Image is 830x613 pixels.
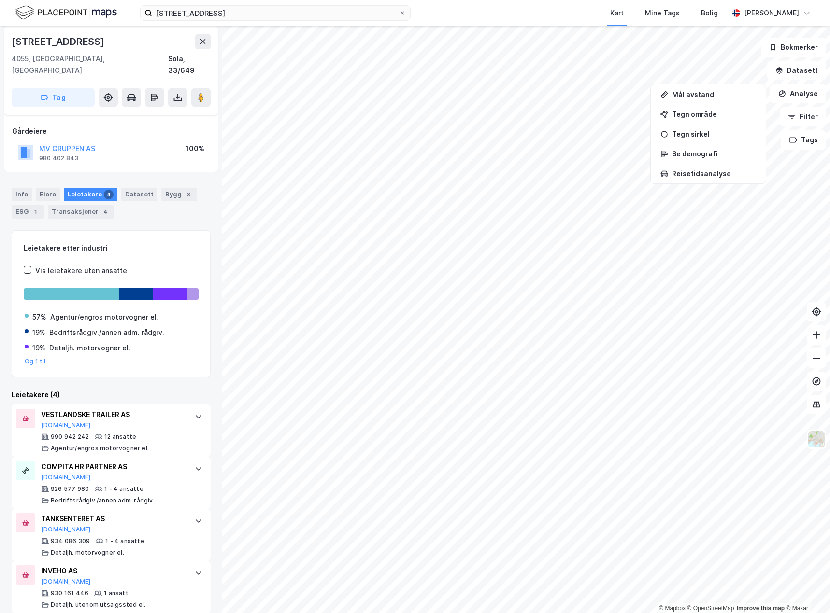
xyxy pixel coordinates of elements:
[51,589,88,597] div: 930 161 446
[168,53,211,76] div: Sola, 33/649
[672,150,756,158] div: Se demografi
[687,605,734,612] a: OpenStreetMap
[51,445,149,452] div: Agentur/engros motorvogner el.
[610,7,624,19] div: Kart
[41,461,185,473] div: COMPITA HR PARTNER AS
[51,433,89,441] div: 990 942 242
[104,190,114,199] div: 4
[104,485,143,493] div: 1 - 4 ansatte
[64,188,117,201] div: Leietakere
[12,88,95,107] button: Tag
[41,565,185,577] div: INVEHO AS
[737,605,785,612] a: Improve this map
[770,84,826,103] button: Analyse
[645,7,680,19] div: Mine Tags
[744,7,799,19] div: [PERSON_NAME]
[41,578,91,585] button: [DOMAIN_NAME]
[35,265,127,277] div: Vis leietakere uten ansatte
[672,110,756,118] div: Tegn område
[49,342,130,354] div: Detaljh. motorvogner el.
[161,188,197,201] div: Bygg
[25,358,46,365] button: Og 1 til
[51,537,90,545] div: 934 086 309
[41,474,91,481] button: [DOMAIN_NAME]
[152,6,399,20] input: Søk på adresse, matrikkel, gårdeiere, leietakere eller personer
[104,433,136,441] div: 12 ansatte
[104,589,129,597] div: 1 ansatt
[49,327,164,338] div: Bedriftsrådgiv./annen adm. rådgiv.
[761,38,826,57] button: Bokmerker
[12,125,210,137] div: Gårdeiere
[12,389,211,401] div: Leietakere (4)
[672,90,756,98] div: Mål avstand
[781,130,826,150] button: Tags
[32,342,45,354] div: 19%
[32,327,45,338] div: 19%
[105,537,144,545] div: 1 - 4 ansatte
[50,311,158,323] div: Agentur/engros motorvogner el.
[782,567,830,613] div: Kontrollprogram for chat
[41,421,91,429] button: [DOMAIN_NAME]
[672,169,756,178] div: Reisetidsanalyse
[24,242,199,254] div: Leietakere etter industri
[767,61,826,80] button: Datasett
[51,497,155,504] div: Bedriftsrådgiv./annen adm. rådgiv.
[41,409,185,420] div: VESTLANDSKE TRAILER AS
[30,207,40,217] div: 1
[48,205,114,219] div: Transaksjoner
[186,143,204,154] div: 100%
[51,549,124,557] div: Detaljh. motorvogner el.
[41,513,185,525] div: TANKSENTERET AS
[701,7,718,19] div: Bolig
[12,188,32,201] div: Info
[12,53,168,76] div: 4055, [GEOGRAPHIC_DATA], [GEOGRAPHIC_DATA]
[51,485,89,493] div: 926 577 980
[36,188,60,201] div: Eiere
[100,207,110,217] div: 4
[12,34,106,49] div: [STREET_ADDRESS]
[807,430,826,448] img: Z
[41,526,91,533] button: [DOMAIN_NAME]
[780,107,826,126] button: Filter
[659,605,686,612] a: Mapbox
[51,601,145,609] div: Detaljh. utenom utsalgssted el.
[782,567,830,613] iframe: Chat Widget
[15,4,117,21] img: logo.f888ab2527a4732fd821a326f86c7f29.svg
[121,188,157,201] div: Datasett
[12,205,44,219] div: ESG
[184,190,193,199] div: 3
[32,311,46,323] div: 57%
[39,154,78,162] div: 980 402 843
[672,130,756,138] div: Tegn sirkel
